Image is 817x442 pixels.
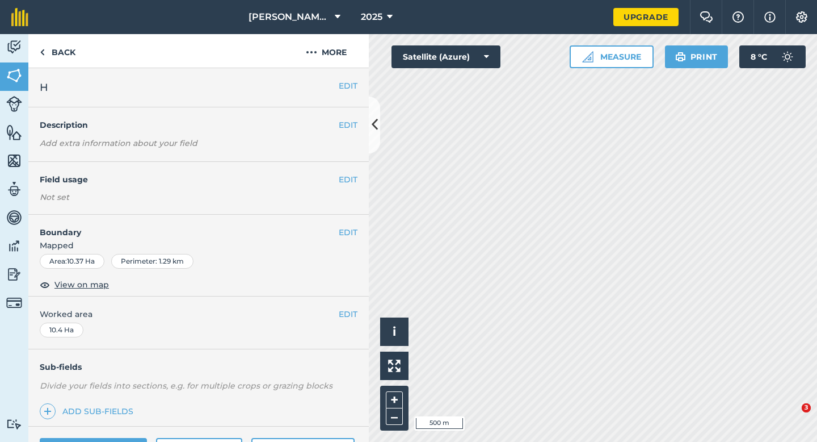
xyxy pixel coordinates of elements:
[665,45,728,68] button: Print
[386,408,403,425] button: –
[613,8,679,26] a: Upgrade
[40,381,332,391] em: Divide your fields into sections, e.g. for multiple crops or grazing blocks
[6,295,22,311] img: svg+xml;base64,PD94bWwgdmVyc2lvbj0iMS4wIiBlbmNvZGluZz0idXRmLTgiPz4KPCEtLSBHZW5lcmF0b3I6IEFkb2JlIE...
[739,45,806,68] button: 8 °C
[751,45,767,68] span: 8 ° C
[6,67,22,84] img: svg+xml;base64,PHN2ZyB4bWxucz0iaHR0cDovL3d3dy53My5vcmcvMjAwMC9zdmciIHdpZHRoPSI1NiIgaGVpZ2h0PSI2MC...
[582,51,593,62] img: Ruler icon
[393,324,396,339] span: i
[6,419,22,430] img: svg+xml;base64,PD94bWwgdmVyc2lvbj0iMS4wIiBlbmNvZGluZz0idXRmLTgiPz4KPCEtLSBHZW5lcmF0b3I6IEFkb2JlIE...
[249,10,330,24] span: [PERSON_NAME] & Sons
[6,124,22,141] img: svg+xml;base64,PHN2ZyB4bWxucz0iaHR0cDovL3d3dy53My5vcmcvMjAwMC9zdmciIHdpZHRoPSI1NiIgaGVpZ2h0PSI2MC...
[339,173,357,186] button: EDIT
[339,119,357,131] button: EDIT
[764,10,776,24] img: svg+xml;base64,PHN2ZyB4bWxucz0iaHR0cDovL3d3dy53My5vcmcvMjAwMC9zdmciIHdpZHRoPSIxNyIgaGVpZ2h0PSIxNy...
[40,80,48,95] span: H
[339,226,357,239] button: EDIT
[40,119,357,131] h4: Description
[361,10,382,24] span: 2025
[40,403,138,419] a: Add sub-fields
[40,308,357,320] span: Worked area
[731,11,745,23] img: A question mark icon
[40,278,109,291] button: View on map
[306,45,317,59] img: svg+xml;base64,PHN2ZyB4bWxucz0iaHR0cDovL3d3dy53My5vcmcvMjAwMC9zdmciIHdpZHRoPSIyMCIgaGVpZ2h0PSIyNC...
[802,403,811,412] span: 3
[6,152,22,169] img: svg+xml;base64,PHN2ZyB4bWxucz0iaHR0cDovL3d3dy53My5vcmcvMjAwMC9zdmciIHdpZHRoPSI1NiIgaGVpZ2h0PSI2MC...
[700,11,713,23] img: Two speech bubbles overlapping with the left bubble in the forefront
[6,39,22,56] img: svg+xml;base64,PD94bWwgdmVyc2lvbj0iMS4wIiBlbmNvZGluZz0idXRmLTgiPz4KPCEtLSBHZW5lcmF0b3I6IEFkb2JlIE...
[40,323,83,337] div: 10.4 Ha
[778,403,806,431] iframe: Intercom live chat
[339,308,357,320] button: EDIT
[6,96,22,112] img: svg+xml;base64,PD94bWwgdmVyc2lvbj0iMS4wIiBlbmNvZGluZz0idXRmLTgiPz4KPCEtLSBHZW5lcmF0b3I6IEFkb2JlIE...
[40,191,357,203] div: Not set
[386,391,403,408] button: +
[40,173,339,186] h4: Field usage
[54,278,109,291] span: View on map
[44,405,52,418] img: svg+xml;base64,PHN2ZyB4bWxucz0iaHR0cDovL3d3dy53My5vcmcvMjAwMC9zdmciIHdpZHRoPSIxNCIgaGVpZ2h0PSIyNC...
[6,266,22,283] img: svg+xml;base64,PD94bWwgdmVyc2lvbj0iMS4wIiBlbmNvZGluZz0idXRmLTgiPz4KPCEtLSBHZW5lcmF0b3I6IEFkb2JlIE...
[40,254,104,269] div: Area : 10.37 Ha
[339,80,357,92] button: EDIT
[28,215,339,239] h4: Boundary
[28,239,369,252] span: Mapped
[391,45,500,68] button: Satellite (Azure)
[776,45,799,68] img: svg+xml;base64,PD94bWwgdmVyc2lvbj0iMS4wIiBlbmNvZGluZz0idXRmLTgiPz4KPCEtLSBHZW5lcmF0b3I6IEFkb2JlIE...
[28,34,87,68] a: Back
[40,45,45,59] img: svg+xml;base64,PHN2ZyB4bWxucz0iaHR0cDovL3d3dy53My5vcmcvMjAwMC9zdmciIHdpZHRoPSI5IiBoZWlnaHQ9IjI0Ii...
[284,34,369,68] button: More
[388,360,401,372] img: Four arrows, one pointing top left, one top right, one bottom right and the last bottom left
[570,45,654,68] button: Measure
[111,254,193,269] div: Perimeter : 1.29 km
[40,278,50,291] img: svg+xml;base64,PHN2ZyB4bWxucz0iaHR0cDovL3d3dy53My5vcmcvMjAwMC9zdmciIHdpZHRoPSIxOCIgaGVpZ2h0PSIyNC...
[6,209,22,226] img: svg+xml;base64,PD94bWwgdmVyc2lvbj0iMS4wIiBlbmNvZGluZz0idXRmLTgiPz4KPCEtLSBHZW5lcmF0b3I6IEFkb2JlIE...
[6,237,22,255] img: svg+xml;base64,PD94bWwgdmVyc2lvbj0iMS4wIiBlbmNvZGluZz0idXRmLTgiPz4KPCEtLSBHZW5lcmF0b3I6IEFkb2JlIE...
[675,50,686,64] img: svg+xml;base64,PHN2ZyB4bWxucz0iaHR0cDovL3d3dy53My5vcmcvMjAwMC9zdmciIHdpZHRoPSIxOSIgaGVpZ2h0PSIyNC...
[795,11,808,23] img: A cog icon
[28,361,369,373] h4: Sub-fields
[40,138,197,148] em: Add extra information about your field
[6,181,22,198] img: svg+xml;base64,PD94bWwgdmVyc2lvbj0iMS4wIiBlbmNvZGluZz0idXRmLTgiPz4KPCEtLSBHZW5lcmF0b3I6IEFkb2JlIE...
[11,8,28,26] img: fieldmargin Logo
[380,318,408,346] button: i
